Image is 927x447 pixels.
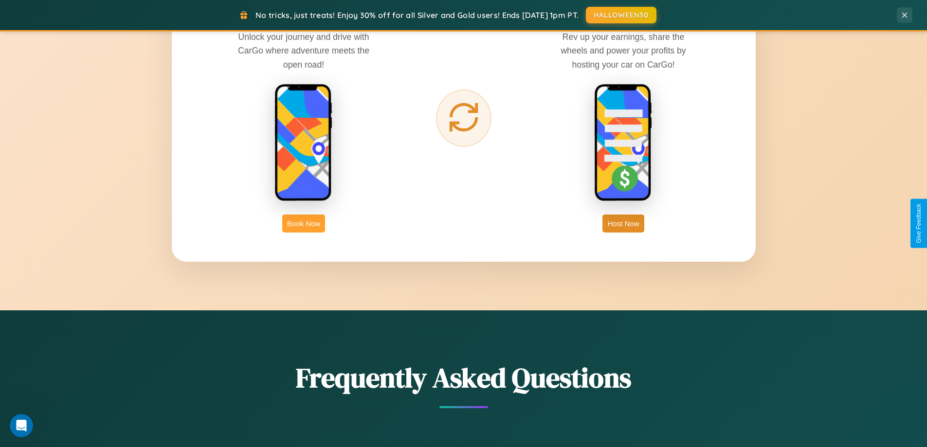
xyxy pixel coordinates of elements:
h2: Frequently Asked Questions [172,359,756,396]
button: Host Now [602,215,644,232]
p: Rev up your earnings, share the wheels and power your profits by hosting your car on CarGo! [550,30,696,71]
iframe: Intercom live chat [10,414,33,437]
button: HALLOWEEN30 [586,7,656,23]
img: host phone [594,84,653,202]
img: rent phone [274,84,333,202]
div: Give Feedback [915,204,922,243]
button: Book Now [282,215,325,232]
span: No tricks, just treats! Enjoy 30% off for all Silver and Gold users! Ends [DATE] 1pm PT. [255,10,579,20]
p: Unlock your journey and drive with CarGo where adventure meets the open road! [231,30,377,71]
